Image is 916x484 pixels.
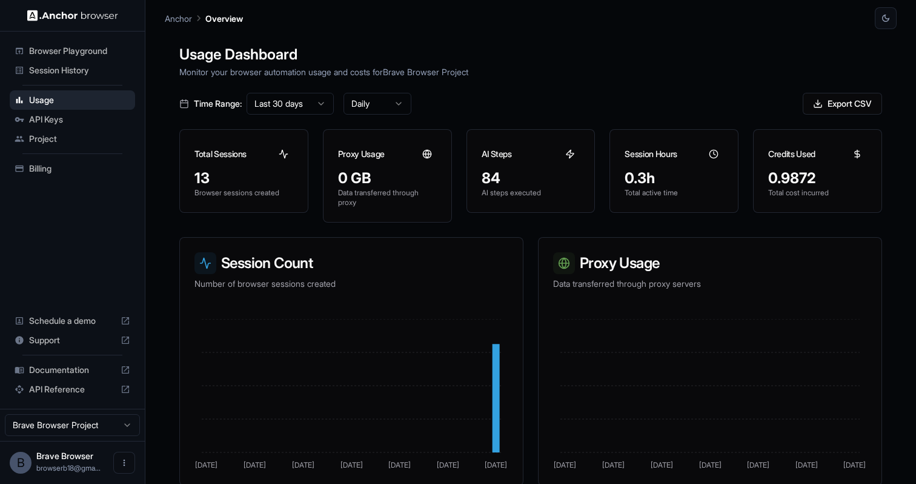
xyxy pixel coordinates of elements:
tspan: [DATE] [292,460,314,469]
p: Total cost incurred [768,188,867,198]
tspan: [DATE] [437,460,459,469]
span: Documentation [29,364,116,376]
span: Billing [29,163,130,175]
div: B [10,452,32,474]
span: Time Range: [194,98,242,110]
h3: Proxy Usage [553,252,867,274]
div: Project [10,129,135,149]
span: browserb18@gmail.com [36,463,101,472]
p: AI steps executed [482,188,580,198]
div: Browser Playground [10,41,135,61]
button: Export CSV [803,93,882,115]
span: Brave Browser [36,451,93,461]
tspan: [DATE] [554,460,576,469]
h3: Credits Used [768,148,815,160]
tspan: [DATE] [795,460,818,469]
div: 84 [482,169,580,188]
div: Support [10,331,135,350]
p: Data transferred through proxy [338,188,437,207]
div: API Keys [10,110,135,129]
tspan: [DATE] [843,460,866,469]
span: Project [29,133,130,145]
p: Anchor [165,12,192,25]
div: Schedule a demo [10,311,135,331]
tspan: [DATE] [485,460,507,469]
h3: Total Sessions [194,148,247,160]
div: Billing [10,159,135,178]
tspan: [DATE] [602,460,625,469]
p: Browser sessions created [194,188,293,198]
span: Schedule a demo [29,315,116,327]
tspan: [DATE] [388,460,411,469]
img: Anchor Logo [27,10,118,21]
div: Usage [10,90,135,110]
tspan: [DATE] [195,460,217,469]
h3: AI Steps [482,148,512,160]
div: 13 [194,169,293,188]
p: Overview [205,12,243,25]
nav: breadcrumb [165,12,243,25]
span: Support [29,334,116,346]
tspan: [DATE] [699,460,722,469]
h1: Usage Dashboard [179,44,882,66]
p: Monitor your browser automation usage and costs for Brave Browser Project [179,66,882,78]
tspan: [DATE] [244,460,266,469]
div: API Reference [10,380,135,399]
div: 0.3h [625,169,723,188]
tspan: [DATE] [340,460,363,469]
p: Total active time [625,188,723,198]
span: Usage [29,94,130,106]
span: API Keys [29,113,130,126]
div: Session History [10,61,135,80]
p: Number of browser sessions created [194,278,508,290]
span: Session History [29,64,130,76]
p: Data transferred through proxy servers [553,278,867,290]
tspan: [DATE] [651,460,673,469]
div: Documentation [10,360,135,380]
tspan: [DATE] [747,460,769,469]
span: Browser Playground [29,45,130,57]
div: 0.9872 [768,169,867,188]
h3: Session Hours [625,148,677,160]
h3: Proxy Usage [338,148,385,160]
h3: Session Count [194,252,508,274]
span: API Reference [29,383,116,395]
button: Open menu [113,452,135,474]
div: 0 GB [338,169,437,188]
